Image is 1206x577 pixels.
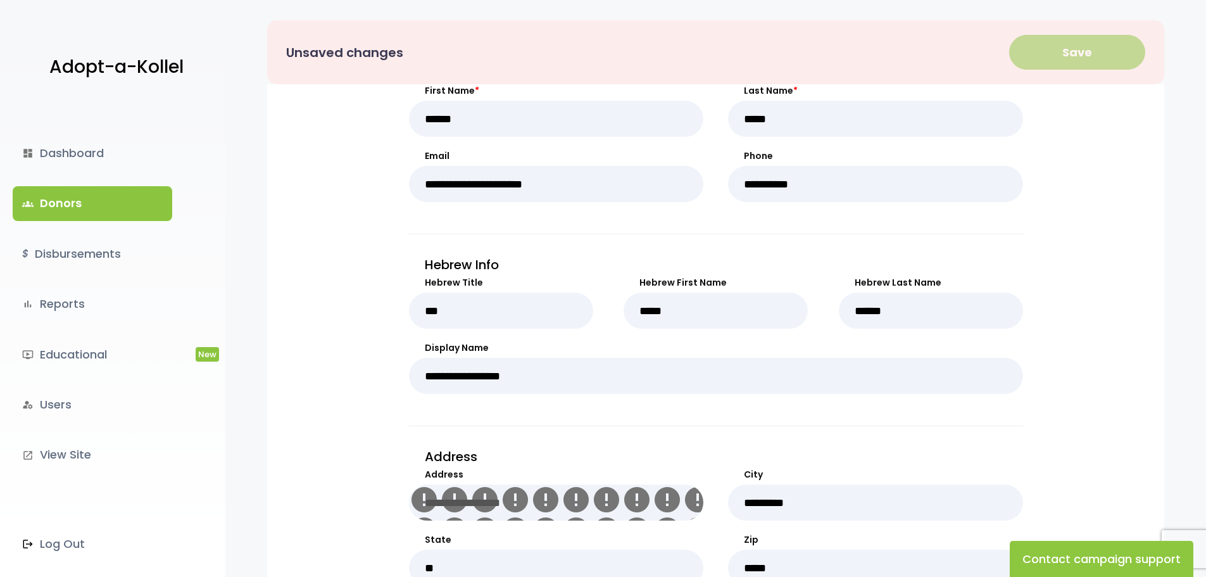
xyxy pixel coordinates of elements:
button: Save [1009,35,1145,70]
label: Hebrew Last Name [839,276,1023,289]
label: First Name [409,84,704,98]
p: Hebrew Info [409,253,1023,276]
a: launchView Site [13,438,172,472]
span: New [196,347,219,362]
i: ondemand_video [22,349,34,360]
label: Last Name [728,84,1023,98]
label: Address [409,468,704,481]
label: Zip [728,533,1023,547]
p: Unsaved changes [286,41,403,64]
a: groupsDonors [13,186,172,220]
span: groups [22,198,34,210]
label: City [728,468,1023,481]
label: Hebrew First Name [624,276,808,289]
label: Hebrew Title [409,276,593,289]
p: Address [409,445,1023,468]
button: Contact campaign support [1010,541,1193,577]
i: dashboard [22,148,34,159]
a: $Disbursements [13,237,172,271]
p: Adopt-a-Kollel [49,51,184,83]
a: manage_accountsUsers [13,388,172,422]
a: dashboardDashboard [13,136,172,170]
i: launch [22,450,34,461]
label: Email [409,149,704,163]
a: Adopt-a-Kollel [43,37,184,98]
a: Log Out [13,527,172,561]
i: manage_accounts [22,399,34,410]
label: Phone [728,149,1023,163]
a: bar_chartReports [13,287,172,321]
i: $ [22,245,28,263]
a: ondemand_videoEducationalNew [13,338,172,372]
i: bar_chart [22,298,34,310]
label: State [409,533,704,547]
label: Display Name [409,341,1023,355]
